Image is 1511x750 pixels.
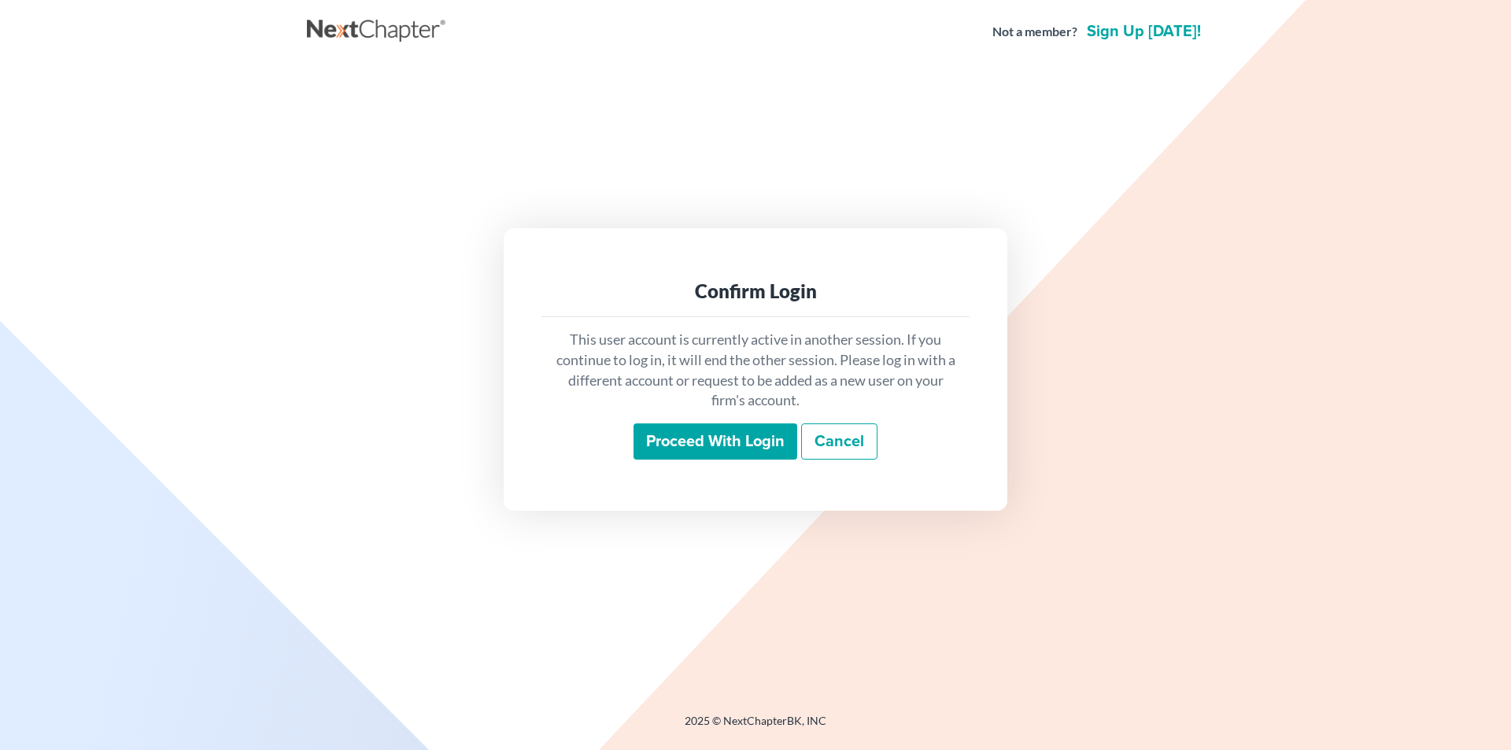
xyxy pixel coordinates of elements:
input: Proceed with login [634,423,797,460]
a: Sign up [DATE]! [1084,24,1204,39]
div: Confirm Login [554,279,957,304]
a: Cancel [801,423,877,460]
p: This user account is currently active in another session. If you continue to log in, it will end ... [554,330,957,411]
strong: Not a member? [992,23,1077,41]
div: 2025 © NextChapterBK, INC [307,713,1204,741]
